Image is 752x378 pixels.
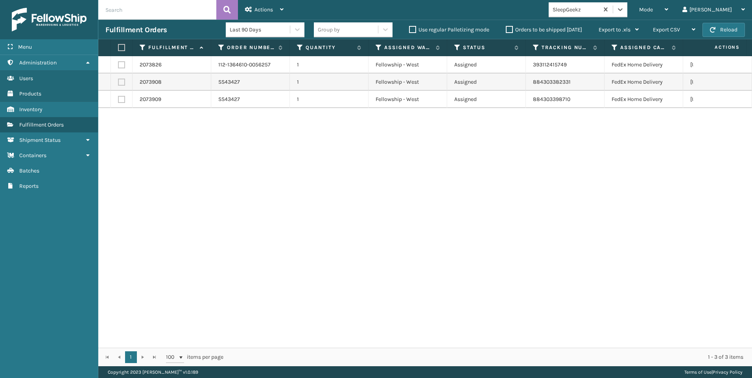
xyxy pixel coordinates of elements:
[306,44,353,51] label: Quantity
[384,44,432,51] label: Assigned Warehouse
[684,369,711,375] a: Terms of Use
[605,91,683,108] td: FedEx Home Delivery
[19,75,33,82] span: Users
[211,91,290,108] td: SS43427
[19,152,46,159] span: Containers
[19,59,57,66] span: Administration
[290,91,369,108] td: 1
[553,6,599,14] div: SleepGeekz
[19,183,39,189] span: Reports
[290,73,369,91] td: 1
[369,91,447,108] td: Fellowship - West
[18,44,32,50] span: Menu
[105,25,167,35] h3: Fulfillment Orders
[506,26,582,33] label: Orders to be shipped [DATE]
[463,44,511,51] label: Status
[254,6,273,13] span: Actions
[369,73,447,91] td: Fellowship - West
[166,353,178,361] span: 100
[140,78,162,86] a: 2073908
[533,96,570,103] a: 884303398710
[690,41,745,54] span: Actions
[447,56,526,73] td: Assigned
[620,44,668,51] label: Assigned Carrier Service
[533,79,571,85] a: 884303382331
[605,73,683,91] td: FedEx Home Delivery
[542,44,589,51] label: Tracking Number
[12,8,87,31] img: logo
[148,44,196,51] label: Fulfillment Order Id
[125,351,137,363] a: 1
[19,106,42,113] span: Inventory
[166,351,223,363] span: items per page
[684,366,743,378] div: |
[447,91,526,108] td: Assigned
[19,121,64,128] span: Fulfillment Orders
[533,61,567,68] a: 393112415749
[447,73,526,91] td: Assigned
[19,167,39,174] span: Batches
[108,366,198,378] p: Copyright 2023 [PERSON_NAME]™ v 1.0.189
[140,95,161,103] a: 2073909
[211,73,290,91] td: SS43427
[234,353,743,361] div: 1 - 3 of 3 items
[713,369,743,375] a: Privacy Policy
[318,26,340,34] div: Group by
[211,56,290,73] td: 112-1364610-0056257
[639,6,653,13] span: Mode
[599,26,630,33] span: Export to .xls
[290,56,369,73] td: 1
[19,137,61,143] span: Shipment Status
[227,44,275,51] label: Order Number
[409,26,489,33] label: Use regular Palletizing mode
[653,26,680,33] span: Export CSV
[230,26,291,34] div: Last 90 Days
[140,61,162,69] a: 2073826
[702,23,745,37] button: Reload
[19,90,41,97] span: Products
[605,56,683,73] td: FedEx Home Delivery
[369,56,447,73] td: Fellowship - West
